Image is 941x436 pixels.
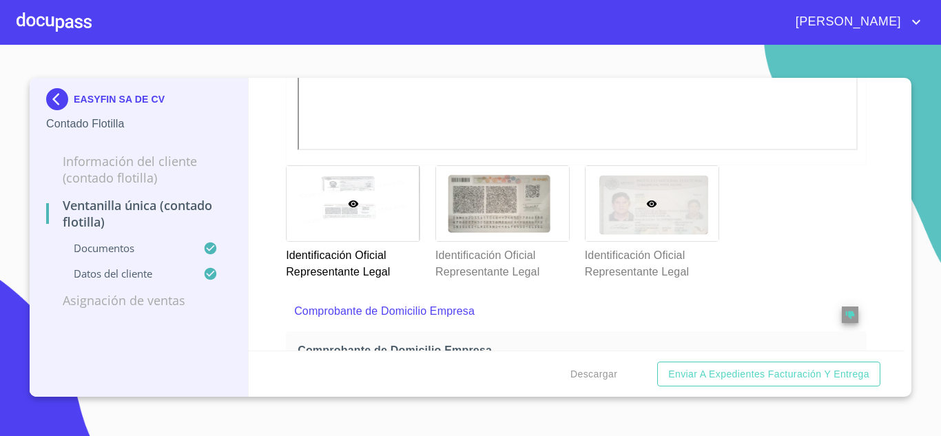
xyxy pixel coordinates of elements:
p: Identificación Oficial Representante Legal [585,242,718,280]
button: account of current user [785,11,924,33]
p: Información del Cliente (Contado Flotilla) [46,153,231,186]
p: Contado Flotilla [46,116,231,132]
p: EASYFIN SA DE CV [74,94,165,105]
p: Comprobante de Domicilio Empresa [294,303,802,320]
p: Identificación Oficial Representante Legal [435,242,568,280]
span: Enviar a Expedientes Facturación y Entrega [668,366,869,383]
button: Enviar a Expedientes Facturación y Entrega [657,362,880,387]
img: Identificación Oficial Representante Legal [436,166,569,241]
span: [PERSON_NAME] [785,11,908,33]
p: Identificación Oficial Representante Legal [286,242,419,280]
span: Descargar [570,366,617,383]
div: EASYFIN SA DE CV [46,88,231,116]
span: Comprobante de Domicilio Empresa [298,343,860,357]
p: Documentos [46,241,203,255]
p: Datos del cliente [46,267,203,280]
p: Asignación de Ventas [46,292,231,309]
button: reject [842,307,858,323]
p: Ventanilla Única (Contado Flotilla) [46,197,231,230]
button: Descargar [565,362,623,387]
img: Docupass spot blue [46,88,74,110]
